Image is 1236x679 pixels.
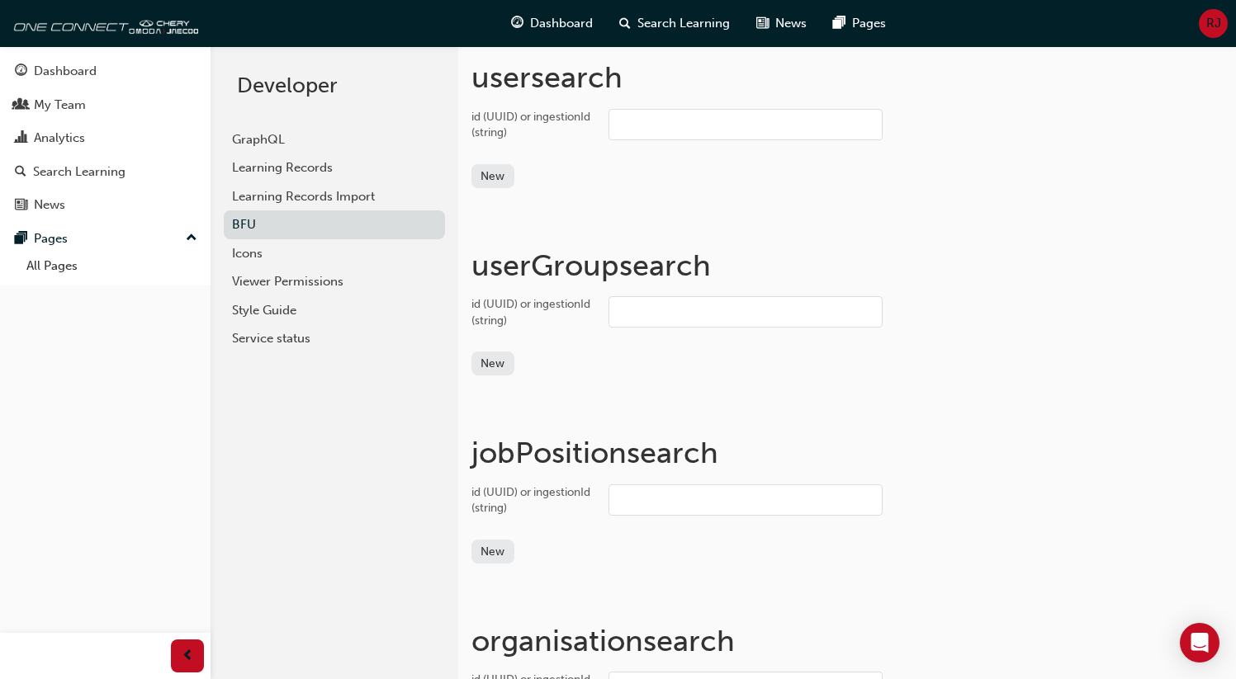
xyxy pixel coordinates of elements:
a: Viewer Permissions [224,267,445,296]
div: id (UUID) or ingestionId (string) [471,296,595,328]
a: search-iconSearch Learning [606,7,743,40]
div: Dashboard [34,62,97,81]
div: Viewer Permissions [232,272,437,291]
button: New [471,540,514,563]
span: search-icon [619,13,631,34]
span: prev-icon [182,646,194,667]
input: id (UUID) or ingestionId (string) [609,109,883,140]
a: pages-iconPages [820,7,899,40]
a: Icons [224,239,445,268]
div: Learning Records [232,158,437,177]
a: Search Learning [7,157,204,187]
a: News [7,190,204,220]
span: pages-icon [833,13,845,34]
span: up-icon [186,228,197,249]
h1: jobPosition search [471,435,1223,471]
span: guage-icon [511,13,523,34]
a: Dashboard [7,56,204,87]
div: Search Learning [33,163,125,182]
a: All Pages [20,253,204,279]
div: Learning Records Import [232,187,437,206]
button: Pages [7,224,204,254]
a: GraphQL [224,125,445,154]
div: My Team [34,96,86,115]
input: id (UUID) or ingestionId (string) [609,296,883,328]
a: Style Guide [224,296,445,325]
span: people-icon [15,98,27,113]
input: id (UUID) or ingestionId (string) [609,484,883,516]
span: search-icon [15,165,26,180]
a: Service status [224,324,445,353]
div: id (UUID) or ingestionId (string) [471,484,595,516]
span: Search Learning [637,14,730,33]
button: DashboardMy TeamAnalyticsSearch LearningNews [7,53,204,224]
a: guage-iconDashboard [498,7,606,40]
h1: user search [471,59,1223,96]
button: RJ [1199,9,1228,38]
a: news-iconNews [743,7,820,40]
a: BFU [224,210,445,239]
span: news-icon [15,198,27,213]
a: Learning Records Import [224,182,445,211]
h2: Developer [237,73,432,99]
span: news-icon [756,13,769,34]
div: Pages [34,229,68,248]
span: Dashboard [530,14,593,33]
span: News [775,14,807,33]
span: RJ [1206,14,1221,33]
h1: organisation search [471,623,1223,659]
div: Service status [232,329,437,348]
span: Pages [852,14,886,33]
div: Icons [232,244,437,263]
a: My Team [7,90,204,120]
span: chart-icon [15,131,27,146]
a: Learning Records [224,153,445,182]
a: Analytics [7,123,204,153]
button: New [471,164,514,188]
span: guage-icon [15,64,27,79]
div: Open Intercom Messenger [1180,623,1219,662]
img: oneconnect [8,7,198,40]
h1: userGroup search [471,248,1223,284]
button: New [471,351,514,375]
span: pages-icon [15,232,27,247]
div: News [34,196,65,215]
div: id (UUID) or ingestionId (string) [471,109,595,141]
div: GraphQL [232,130,437,149]
div: Analytics [34,129,85,148]
div: Style Guide [232,301,437,320]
